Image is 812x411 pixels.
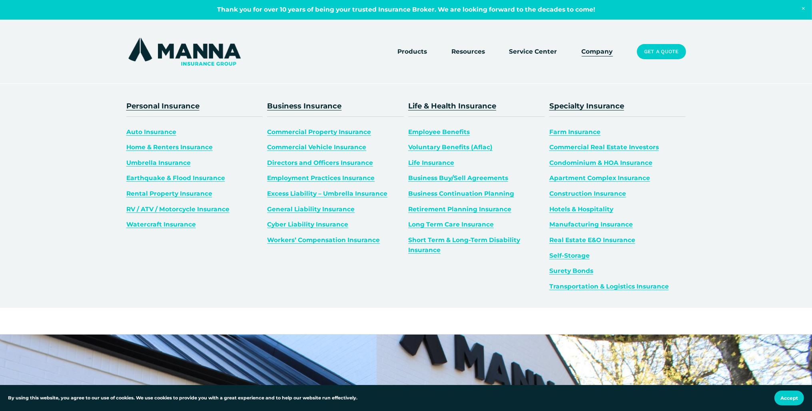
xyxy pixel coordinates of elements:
[408,190,514,197] a: Business Continuation Planning
[637,44,686,59] a: Get a Quote
[267,190,387,197] a: Excess Liability – Umbrella Insurance
[8,395,357,402] p: By using this website, you agree to our use of cookies. We use cookies to provide you with a grea...
[549,267,593,275] a: Surety Bonds
[126,36,243,67] img: Manna Insurance Group
[582,46,613,57] a: Company
[267,128,371,136] a: Commercial Property Insurance
[549,283,669,290] a: Transportation & Logistics Insurance
[267,236,380,244] a: Workers’ Compensation Insurance
[126,159,191,166] a: Umbrella Insurance
[774,391,804,405] button: Accept
[549,236,635,244] a: Real Estate E&O Insurance
[408,143,493,151] a: Voluntary Benefits (Aflac)
[549,205,613,213] a: Hotels & Hospitality
[549,128,601,136] a: Farm Insurance
[549,143,659,151] a: Commercial Real Estate Investors
[126,174,225,182] a: Earthquake & Flood Insurance
[126,101,200,110] a: Personal Insurance
[267,101,341,110] a: Business Insurance
[126,143,213,151] a: Home & Renters Insurance
[451,47,485,57] span: Resources
[408,236,520,254] a: Short Term & Long-Term Disability Insurance
[267,205,355,213] a: General Liability Insurance
[408,159,454,166] a: Life Insurance
[126,128,176,136] a: Auto Insurance
[267,174,375,182] a: Employment Practices Insurance
[408,174,508,182] a: Business Buy/Sell Agreements
[126,190,212,197] a: Rental Property Insurance
[408,128,470,136] a: Employee Benefits
[126,221,196,228] a: Watercraft Insurance
[267,221,348,228] a: Cyber Liability Insurance
[397,47,427,57] span: Products
[397,46,427,57] a: folder dropdown
[451,46,485,57] a: folder dropdown
[267,143,366,151] a: Commercial Vehicle Insurance
[509,46,557,57] a: Service Center
[549,252,590,259] a: Self-Storage
[408,221,494,228] a: Long Term Care Insurance
[549,159,652,166] a: Condominium & HOA Insurance
[408,205,511,213] a: Retirement Planning Insurance
[267,159,373,166] a: Directors and Officers Insurance
[780,395,798,401] span: Accept
[126,205,229,213] a: RV / ATV / Motorcycle Insurance
[549,101,624,110] a: Specialty Insurance
[549,221,633,228] a: Manufacturing Insurance
[549,174,650,182] a: Apartment Complex Insurance
[408,101,496,110] a: Life & Health Insurance
[549,190,626,197] a: Construction Insurance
